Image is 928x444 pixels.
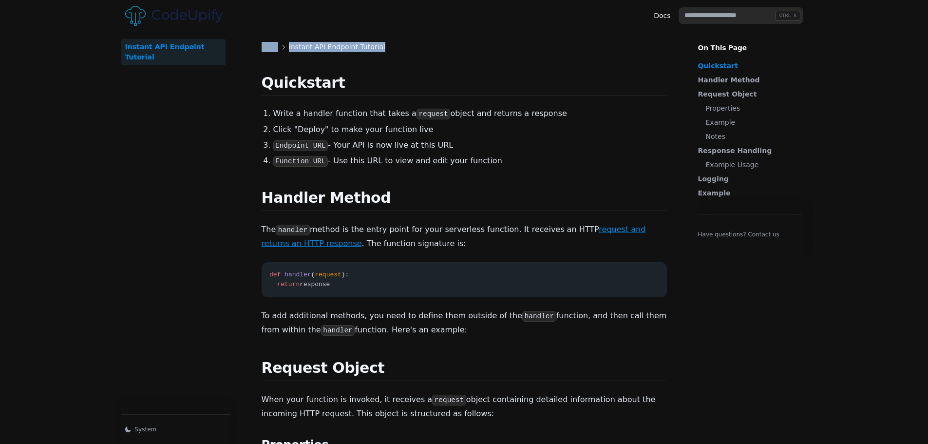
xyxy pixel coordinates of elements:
code: Function URL [273,156,328,167]
a: Properties [698,103,802,114]
p: When your function is invoked, it receives a object containing detailed information about the inc... [262,393,667,421]
a: Quickstart [698,61,802,71]
span: handler [284,271,311,278]
span: def [269,271,281,278]
a: Have questions? Contact us [698,230,779,239]
a: Request Object [698,89,802,99]
p: The method is the entry point for your serverless function. It receives an HTTP . The function si... [262,223,667,251]
a: request and returns an HTTP response [262,225,646,248]
span: response [300,281,330,288]
div: Docs [262,42,278,52]
code: handler [276,225,310,235]
span: ): [341,271,349,278]
h2: Quickstart [262,72,667,96]
li: - Use this URL to view and edit your function [273,155,667,167]
p: On This Page [698,43,802,53]
code: Endpoint URL [273,140,328,151]
span: System [135,425,157,434]
p: To add additional methods, you need to define them outside of the function, and then call them fr... [262,309,667,337]
code: handler [522,311,556,322]
span: ( [311,271,315,278]
code: request [417,109,451,119]
li: Write a handler function that takes a object and returns a response [273,108,667,120]
span: return [277,281,300,288]
a: Docs [650,7,674,25]
a: Response Handling [698,146,802,156]
a: Logging [698,174,802,184]
a: Example Usage [698,160,802,170]
h2: Handler Method [262,187,667,211]
a: Handler Method [698,75,802,85]
div: Instant API Endpoint Tutorial [289,42,385,52]
a: Instant API Endpoint Tutorial [121,39,226,65]
img: Logo [125,6,223,26]
a: Example [698,117,802,128]
a: Example [698,188,802,198]
li: Click "Deploy" to make your function live [273,124,667,135]
li: - Your API is now live at this URL [273,139,667,152]
code: handler [321,325,355,336]
h2: Request Object [262,357,667,381]
span: request [315,271,341,278]
code: request [432,395,466,405]
a: Notes [698,132,802,142]
button: System [121,423,230,436]
span: Docs [650,11,674,21]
